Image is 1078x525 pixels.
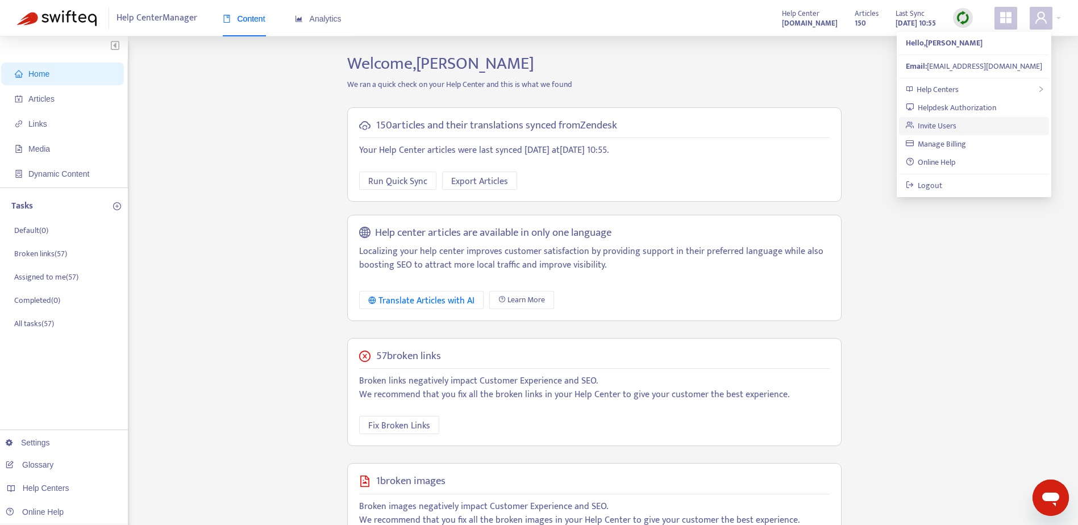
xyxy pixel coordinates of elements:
[896,7,925,20] span: Last Sync
[896,17,936,30] strong: [DATE] 10:55
[28,69,49,78] span: Home
[906,156,956,169] a: Online Help
[906,119,957,132] a: Invite Users
[223,14,265,23] span: Content
[489,291,554,309] a: Learn More
[359,245,830,272] p: Localizing your help center improves customer satisfaction by providing support in their preferre...
[295,14,342,23] span: Analytics
[15,145,23,153] span: file-image
[359,476,371,487] span: file-image
[15,95,23,103] span: account-book
[1033,480,1069,516] iframe: Button to launch messaging window
[359,351,371,362] span: close-circle
[28,94,55,103] span: Articles
[339,78,850,90] p: We ran a quick check on your Help Center and this is what we found
[906,101,997,114] a: Helpdesk Authorization
[14,294,60,306] p: Completed ( 0 )
[6,507,64,516] a: Online Help
[1034,11,1048,24] span: user
[359,374,830,402] p: Broken links negatively impact Customer Experience and SEO. We recommend that you fix all the bro...
[359,416,439,434] button: Fix Broken Links
[855,7,879,20] span: Articles
[359,291,484,309] button: Translate Articles with AI
[14,248,67,260] p: Broken links ( 57 )
[368,294,475,308] div: Translate Articles with AI
[906,60,1042,73] div: [EMAIL_ADDRESS][DOMAIN_NAME]
[15,70,23,78] span: home
[14,271,78,283] p: Assigned to me ( 57 )
[14,224,48,236] p: Default ( 0 )
[359,172,436,190] button: Run Quick Sync
[17,10,97,26] img: Swifteq
[15,170,23,178] span: container
[23,484,69,493] span: Help Centers
[28,144,50,153] span: Media
[507,294,545,306] span: Learn More
[113,202,121,210] span: plus-circle
[295,15,303,23] span: area-chart
[375,227,611,240] h5: Help center articles are available in only one language
[906,36,983,49] strong: Hello, [PERSON_NAME]
[1038,86,1044,93] span: right
[359,144,830,157] p: Your Help Center articles were last synced [DATE] at [DATE] 10:55 .
[442,172,517,190] button: Export Articles
[782,16,838,30] a: [DOMAIN_NAME]
[782,17,838,30] strong: [DOMAIN_NAME]
[376,350,441,363] h5: 57 broken links
[15,120,23,128] span: link
[28,119,47,128] span: Links
[451,174,508,189] span: Export Articles
[956,11,970,25] img: sync.dc5367851b00ba804db3.png
[917,83,959,96] span: Help Centers
[28,169,89,178] span: Dynamic Content
[359,227,371,240] span: global
[368,174,427,189] span: Run Quick Sync
[223,15,231,23] span: book
[999,11,1013,24] span: appstore
[11,199,33,213] p: Tasks
[116,7,197,29] span: Help Center Manager
[906,60,927,73] strong: Email:
[6,460,53,469] a: Glossary
[347,49,534,78] span: Welcome, [PERSON_NAME]
[14,318,54,330] p: All tasks ( 57 )
[6,438,50,447] a: Settings
[376,475,446,488] h5: 1 broken images
[359,120,371,131] span: cloud-sync
[855,17,866,30] strong: 150
[782,7,819,20] span: Help Center
[906,179,943,192] a: Logout
[376,119,617,132] h5: 150 articles and their translations synced from Zendesk
[906,137,967,151] a: Manage Billing
[368,419,430,433] span: Fix Broken Links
